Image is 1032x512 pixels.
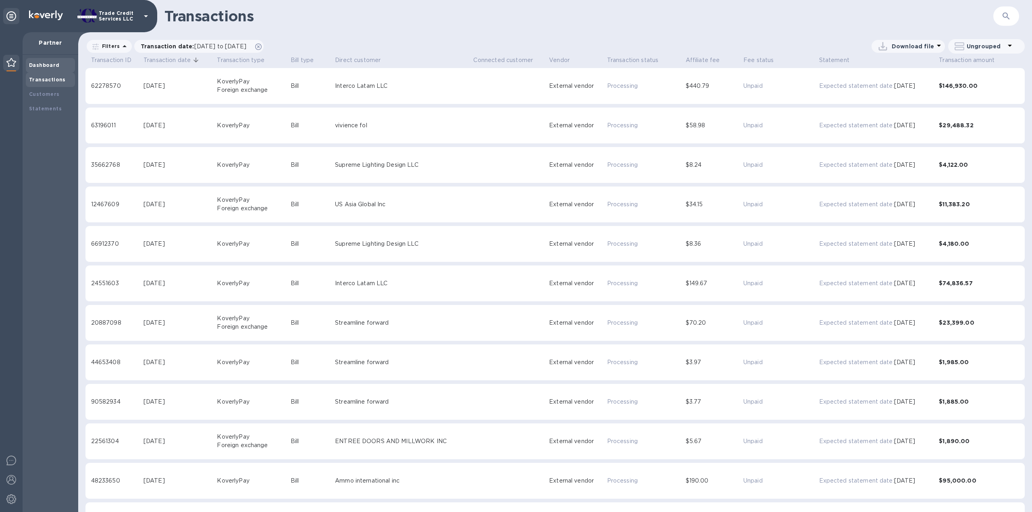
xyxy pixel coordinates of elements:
div: External vendor [549,200,603,209]
p: Expected statement date: [819,121,894,130]
p: Unpaid [743,82,816,90]
div: $58.98 [686,121,740,130]
h1: Transactions [164,8,993,25]
div: Transaction date:[DATE] to [DATE] [134,40,264,53]
div: $4,180.00 [939,240,1019,248]
p: Filters [99,43,120,50]
p: Unpaid [743,279,816,288]
p: Download file [892,42,934,50]
p: Expected statement date: [819,437,894,446]
div: $5.67 [686,437,740,446]
p: Unpaid [743,398,816,406]
p: Unpaid [743,161,816,169]
span: Bill type [291,55,314,65]
div: Supreme Lighting Design LLC [335,161,470,169]
p: Expected statement date: [819,161,894,169]
div: KoverlyPay [217,240,287,248]
div: Bill [291,437,332,446]
span: Transaction date [144,55,191,65]
div: 90582934 [91,398,140,406]
div: [DATE] [144,398,214,406]
p: [DATE] [894,477,915,485]
div: $3.77 [686,398,740,406]
div: $149.67 [686,279,740,288]
p: Unpaid [743,200,816,209]
span: Connected customer [473,55,533,65]
div: Bill [291,121,332,130]
div: KoverlyPay [217,433,287,441]
p: [DATE] [894,161,915,169]
p: Unpaid [743,437,816,446]
div: KoverlyPay [217,121,287,130]
span: Transaction amount [939,55,1005,65]
p: Unpaid [743,121,816,130]
div: Interco Latam LLC [335,82,470,90]
div: 22561304 [91,437,140,446]
p: [DATE] [894,121,915,130]
div: Bill [291,161,332,169]
p: [DATE] [894,82,915,90]
span: Statement [819,55,849,65]
div: Foreign exchange [217,323,287,331]
div: External vendor [549,437,603,446]
div: Interco Latam LLC [335,279,470,288]
img: Partner [6,58,16,67]
div: KoverlyPay [217,398,287,406]
div: Bill [291,200,332,209]
p: Expected statement date: [819,279,894,288]
b: Transactions [29,77,66,83]
div: 35662768 [91,161,140,169]
div: 66912370 [91,240,140,248]
p: Processing [607,161,682,169]
p: Ungrouped [967,42,1005,50]
p: Expected statement date: [819,319,894,327]
div: Streamline forward [335,398,470,406]
p: Processing [607,279,682,288]
div: KoverlyPay [217,279,287,288]
div: Bill [291,319,332,327]
div: Foreign exchange [217,441,287,450]
div: Unpin categories [3,8,19,24]
p: [DATE] [894,398,915,406]
div: $34.15 [686,200,740,209]
div: [DATE] [144,240,214,248]
p: Processing [607,121,682,130]
span: Transaction amount [939,55,995,65]
p: Expected statement date: [819,477,894,485]
p: [DATE] [894,279,915,288]
div: $74,836.57 [939,279,1019,287]
div: External vendor [549,82,603,90]
div: [DATE] [144,319,214,327]
div: Bill [291,240,332,248]
p: Expected statement date: [819,240,894,248]
p: Processing [607,358,682,367]
p: [DATE] [894,437,915,446]
p: [DATE] [894,240,915,248]
p: Trade Credit Services LLC [99,10,139,22]
div: $29,488.32 [939,121,1019,129]
div: $146,930.00 [939,82,1019,90]
div: 48233650 [91,477,140,485]
div: [DATE] [144,477,214,485]
span: Transaction ID [91,55,131,65]
div: KoverlyPay [217,358,287,367]
p: Processing [607,82,682,90]
span: Vendor [549,55,570,65]
div: External vendor [549,161,603,169]
p: Expected statement date: [819,82,894,90]
span: Affiliate fee [686,55,730,65]
span: Fee status [743,55,774,65]
div: 44653408 [91,358,140,367]
div: 63196011 [91,121,140,130]
p: Transaction date : [141,42,250,50]
div: vivience fol [335,121,470,130]
p: Processing [607,437,682,446]
div: [DATE] [144,437,214,446]
div: $23,399.00 [939,319,1019,327]
div: External vendor [549,358,603,367]
div: [DATE] [144,200,214,209]
div: $95,000.00 [939,477,1019,485]
div: Supreme Lighting Design LLC [335,240,470,248]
